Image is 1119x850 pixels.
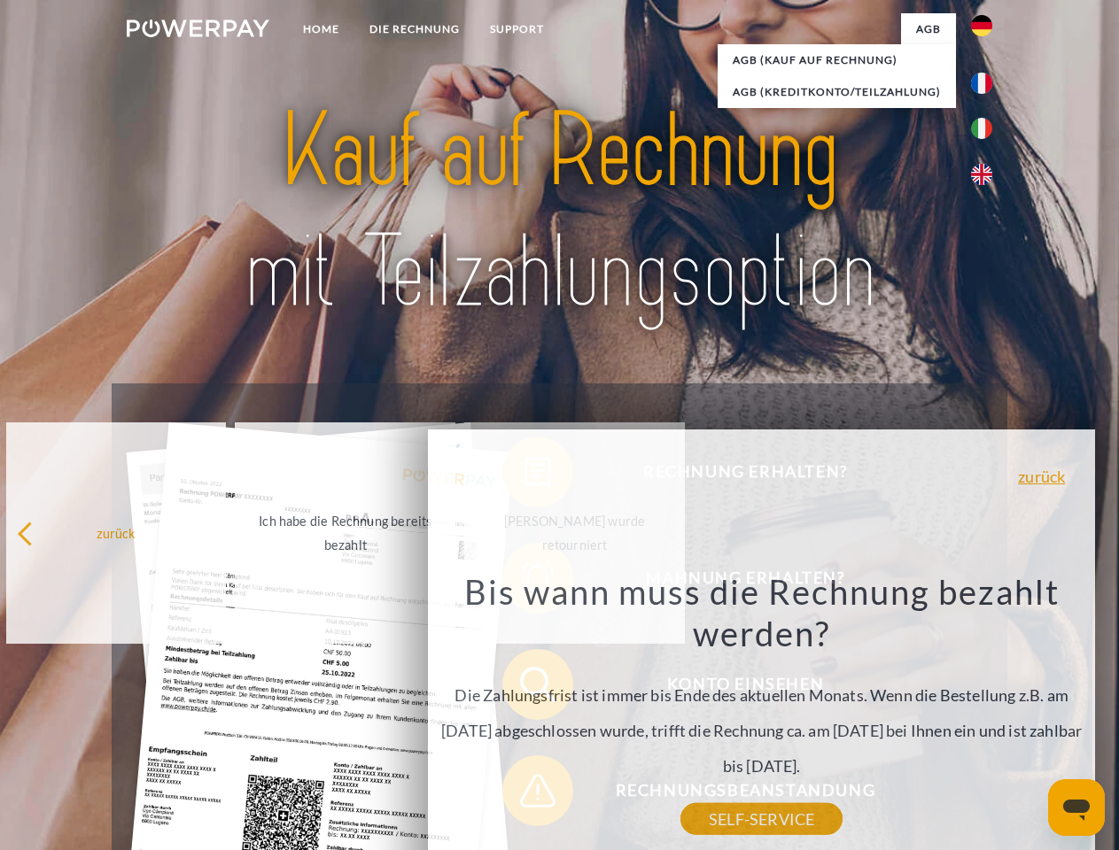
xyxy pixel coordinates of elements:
h3: Bis wann muss die Rechnung bezahlt werden? [439,570,1085,655]
a: SUPPORT [475,13,559,45]
div: zurück [17,521,216,545]
a: AGB (Kauf auf Rechnung) [718,44,956,76]
img: it [971,118,992,139]
iframe: Schaltfläche zum Öffnen des Messaging-Fensters [1048,779,1105,836]
a: SELF-SERVICE [680,803,843,835]
img: logo-powerpay-white.svg [127,19,269,37]
div: Die Zahlungsfrist ist immer bis Ende des aktuellen Monats. Wenn die Bestellung z.B. am [DATE] abg... [439,570,1085,819]
a: zurück [1018,468,1065,484]
img: title-powerpay_de.svg [169,85,950,339]
a: Home [288,13,354,45]
a: agb [901,13,956,45]
img: en [971,164,992,185]
a: DIE RECHNUNG [354,13,475,45]
img: fr [971,73,992,94]
div: Ich habe die Rechnung bereits bezahlt [245,509,445,557]
img: de [971,15,992,36]
a: AGB (Kreditkonto/Teilzahlung) [718,76,956,108]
